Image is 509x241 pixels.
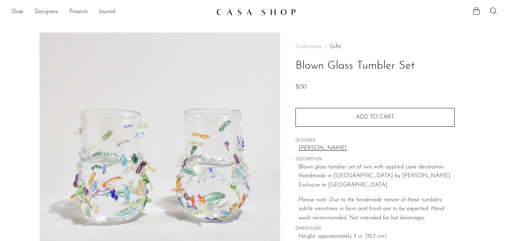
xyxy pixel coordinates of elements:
[296,44,321,50] span: Collections
[11,6,211,18] ul: NEW HEADER MENU
[296,84,307,90] span: $130
[299,197,446,221] em: Please note: Due to the handmade nature of these tumblers, subtle variations in form and finish a...
[296,44,455,50] nav: Breadcrumbs
[299,144,455,153] a: [PERSON_NAME]
[296,108,455,126] button: Add to cart
[99,7,116,17] a: Journal
[296,57,455,75] h1: Blown Glass Tumbler Set
[11,6,211,18] nav: Desktop navigation
[296,138,455,144] span: DESIGNER
[296,226,455,232] span: DIMENSIONS
[296,156,455,163] span: DESCRIPTION
[356,114,394,120] span: Add to cart
[330,44,341,50] a: Gifts
[299,163,455,190] p: Blown glass tumbler set of two with applied cane decoration. Handmade in [GEOGRAPHIC_DATA] by [PE...
[35,7,58,17] a: Designers
[69,7,88,17] a: Projects
[11,7,23,17] a: Shop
